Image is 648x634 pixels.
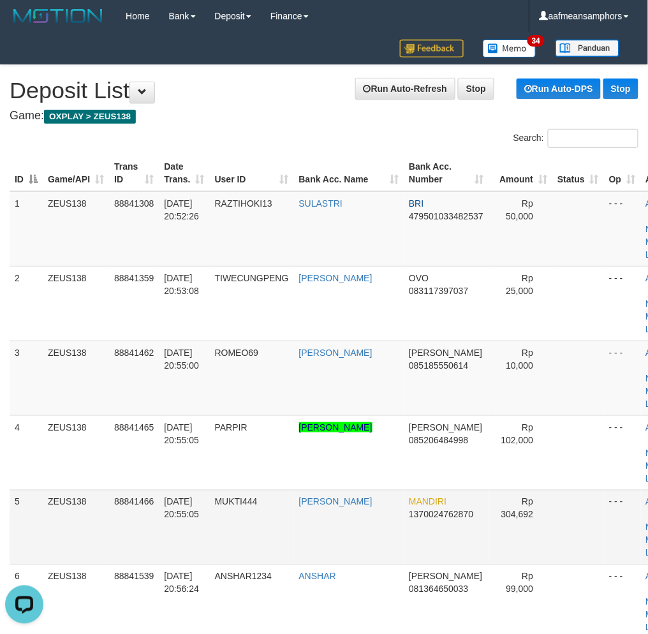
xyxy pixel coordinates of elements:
th: Trans ID: activate to sort column ascending [109,155,159,191]
span: 88841465 [114,422,154,432]
label: Search: [513,129,638,148]
a: Run Auto-DPS [517,78,601,99]
th: Op: activate to sort column ascending [604,155,640,191]
span: ROMEO69 [215,348,258,358]
td: 1 [10,191,43,267]
td: ZEUS138 [43,490,109,564]
th: Game/API: activate to sort column ascending [43,155,109,191]
td: ZEUS138 [43,266,109,341]
a: Stop [603,78,638,99]
td: - - - [604,341,640,415]
img: Button%20Memo.svg [483,40,536,57]
td: 2 [10,266,43,341]
a: [PERSON_NAME] [299,422,372,432]
span: OXPLAY > ZEUS138 [44,110,136,124]
td: - - - [604,415,640,490]
span: Rp 25,000 [506,273,533,296]
span: [PERSON_NAME] [409,422,482,432]
th: Bank Acc. Number: activate to sort column ascending [404,155,489,191]
span: MANDIRI [409,497,446,507]
span: Copy 083117397037 to clipboard [409,286,468,296]
span: [PERSON_NAME] [409,571,482,582]
span: RAZTIHOKI13 [215,198,272,209]
span: [PERSON_NAME] [409,348,482,358]
span: ANSHAR1234 [215,571,272,582]
span: [DATE] 20:55:05 [164,497,199,520]
span: 88841466 [114,497,154,507]
span: Copy 479501033482537 to clipboard [409,211,483,221]
td: - - - [604,490,640,564]
td: - - - [604,191,640,267]
span: Rp 10,000 [506,348,533,371]
span: MUKTI444 [215,497,258,507]
td: 5 [10,490,43,564]
input: Search: [548,129,638,148]
a: 34 [473,32,546,64]
td: 4 [10,415,43,490]
span: 88841359 [114,273,154,283]
a: [PERSON_NAME] [299,273,372,283]
span: 34 [527,35,545,47]
span: PARPIR [215,422,247,432]
span: TIWECUNGPENG [215,273,289,283]
span: [DATE] 20:55:05 [164,422,199,445]
span: Copy 085206484998 to clipboard [409,435,468,445]
th: Amount: activate to sort column ascending [489,155,552,191]
td: ZEUS138 [43,341,109,415]
a: Run Auto-Refresh [355,78,455,100]
span: Rp 102,000 [501,422,534,445]
td: ZEUS138 [43,415,109,490]
span: Copy 1370024762870 to clipboard [409,510,473,520]
span: Rp 50,000 [506,198,533,221]
span: [DATE] 20:56:24 [164,571,199,594]
img: MOTION_logo.png [10,6,107,26]
img: Feedback.jpg [400,40,464,57]
a: Stop [458,78,494,100]
span: Rp 304,692 [501,497,534,520]
span: [DATE] 20:53:08 [164,273,199,296]
td: ZEUS138 [43,191,109,267]
th: User ID: activate to sort column ascending [210,155,294,191]
span: [DATE] 20:55:00 [164,348,199,371]
a: ANSHAR [299,571,336,582]
th: Status: activate to sort column ascending [552,155,604,191]
span: OVO [409,273,429,283]
th: ID: activate to sort column descending [10,155,43,191]
a: SULASTRI [299,198,342,209]
th: Date Trans.: activate to sort column ascending [159,155,209,191]
span: 88841308 [114,198,154,209]
span: BRI [409,198,423,209]
span: Copy 081364650033 to clipboard [409,584,468,594]
a: [PERSON_NAME] [299,497,372,507]
td: 3 [10,341,43,415]
h1: Deposit List [10,78,638,103]
img: panduan.png [556,40,619,57]
a: [PERSON_NAME] [299,348,372,358]
h4: Game: [10,110,638,122]
span: 88841539 [114,571,154,582]
span: Copy 085185550614 to clipboard [409,360,468,371]
th: Bank Acc. Name: activate to sort column ascending [294,155,404,191]
span: Rp 99,000 [506,571,533,594]
button: Open LiveChat chat widget [5,5,43,43]
span: 88841462 [114,348,154,358]
span: [DATE] 20:52:26 [164,198,199,221]
td: - - - [604,266,640,341]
